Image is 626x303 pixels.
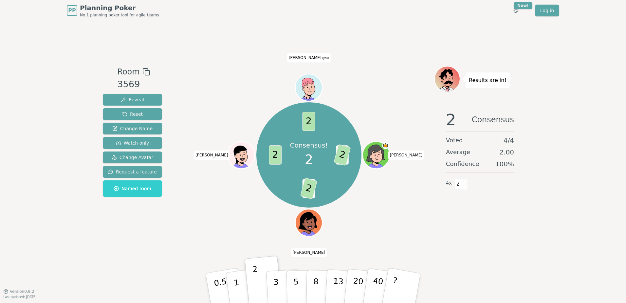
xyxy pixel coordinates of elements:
[117,78,150,91] div: 3569
[510,5,522,16] button: New!
[103,166,162,178] button: Request a feature
[67,3,159,18] a: PPPlanning PokerNo.1 planning poker tool for agile teams
[514,2,532,9] div: New!
[291,248,327,257] span: Click to change your name
[472,112,514,128] span: Consensus
[103,180,162,197] button: Named room
[322,57,329,60] span: (you)
[103,137,162,149] button: Watch only
[454,178,462,190] span: 2
[108,169,157,175] span: Request a feature
[303,112,315,131] span: 2
[504,136,514,145] span: 4 / 4
[80,12,159,18] span: No.1 planning poker tool for agile teams
[334,144,351,166] span: 2
[305,150,313,170] span: 2
[300,178,318,199] span: 2
[388,151,424,160] span: Click to change your name
[112,125,153,132] span: Change Name
[446,136,463,145] span: Voted
[290,141,328,150] p: Consensus!
[446,112,456,128] span: 2
[252,265,261,300] p: 2
[495,159,514,169] span: 100 %
[103,123,162,134] button: Change Name
[3,295,37,299] span: Last updated: [DATE]
[269,146,282,165] span: 2
[122,111,143,117] span: Reset
[103,94,162,106] button: Reveal
[469,76,506,85] p: Results are in!
[114,185,151,192] span: Named room
[121,96,144,103] span: Reveal
[116,140,149,146] span: Watch only
[3,289,34,294] button: Version0.9.2
[103,108,162,120] button: Reset
[103,151,162,163] button: Change Avatar
[287,53,331,62] span: Click to change your name
[296,75,322,100] button: Click to change your avatar
[80,3,159,12] span: Planning Poker
[10,289,34,294] span: Version 0.9.2
[112,154,154,161] span: Change Avatar
[499,148,514,157] span: 2.00
[446,148,470,157] span: Average
[535,5,559,16] a: Log in
[446,180,452,187] span: 4 x
[446,159,479,169] span: Confidence
[194,151,230,160] span: Click to change your name
[68,7,76,14] span: PP
[117,66,139,78] span: Room
[382,142,389,149] span: Inge is the host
